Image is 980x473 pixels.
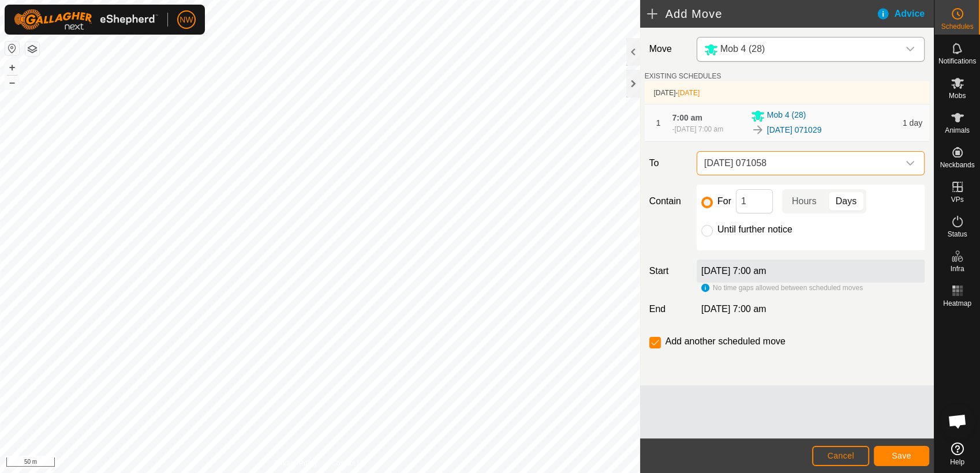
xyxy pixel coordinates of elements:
[665,337,786,346] label: Add another scheduled move
[827,451,854,460] span: Cancel
[700,152,899,175] span: 2025-06-29 071058
[934,438,980,470] a: Help
[717,197,731,206] label: For
[938,58,976,65] span: Notifications
[940,404,975,438] div: Open chat
[874,446,929,466] button: Save
[645,194,692,208] label: Contain
[701,266,766,276] label: [DATE] 7:00 am
[5,42,19,55] button: Reset Map
[645,71,721,81] label: EXISTING SCHEDULES
[792,194,817,208] span: Hours
[645,37,692,62] label: Move
[179,14,193,26] span: NW
[5,61,19,74] button: +
[700,37,899,61] span: Mob 4
[940,162,974,168] span: Neckbands
[331,458,365,468] a: Contact Us
[941,23,973,30] span: Schedules
[701,304,766,314] span: [DATE] 7:00 am
[947,231,967,238] span: Status
[274,458,317,468] a: Privacy Policy
[645,264,692,278] label: Start
[25,42,39,56] button: Map Layers
[678,89,700,97] span: [DATE]
[5,76,19,89] button: –
[876,7,934,21] div: Advice
[951,196,963,203] span: VPs
[713,284,863,292] span: No time gaps allowed between scheduled moves
[675,125,723,133] span: [DATE] 7:00 am
[836,194,856,208] span: Days
[675,89,700,97] span: -
[767,109,806,123] span: Mob 4 (28)
[720,44,765,54] span: Mob 4 (28)
[645,151,692,175] label: To
[654,89,676,97] span: [DATE]
[943,300,971,307] span: Heatmap
[647,7,876,21] h2: Add Move
[645,302,692,316] label: End
[892,451,911,460] span: Save
[14,9,158,30] img: Gallagher Logo
[672,113,702,122] span: 7:00 am
[903,118,922,127] span: 1 day
[717,225,792,234] label: Until further notice
[950,459,964,466] span: Help
[945,127,970,134] span: Animals
[950,265,964,272] span: Infra
[899,152,922,175] div: dropdown trigger
[812,446,869,466] button: Cancel
[949,92,966,99] span: Mobs
[899,37,922,61] div: dropdown trigger
[672,124,723,134] div: -
[751,123,765,137] img: To
[767,124,822,136] a: [DATE] 071029
[656,118,661,127] span: 1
